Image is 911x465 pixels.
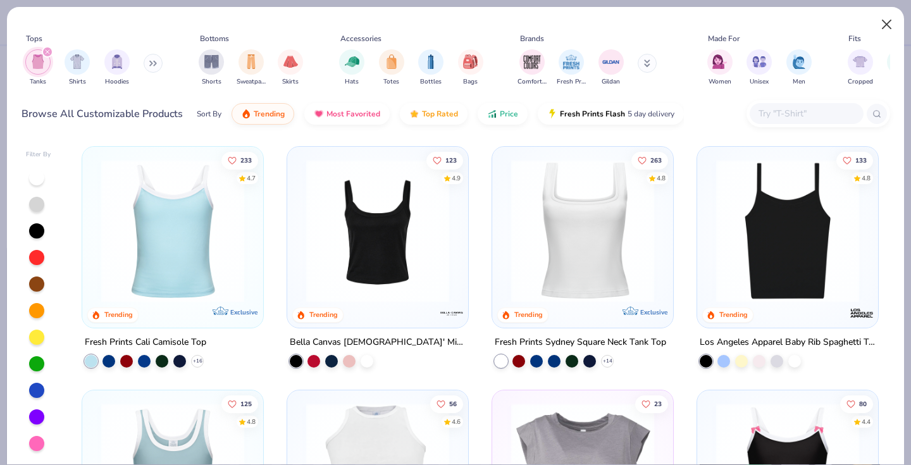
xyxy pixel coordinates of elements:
span: Gildan [602,77,620,87]
span: + 16 [193,357,202,365]
span: Shirts [69,77,86,87]
button: Like [426,151,463,169]
span: Hats [345,77,359,87]
div: Fresh Prints Cali Camisole Top [85,335,206,350]
div: Brands [520,33,544,44]
span: 123 [445,157,457,163]
span: 233 [241,157,252,163]
span: Women [709,77,731,87]
div: filter for Tanks [25,49,51,87]
button: filter button [199,49,224,87]
img: Bags Image [463,54,477,69]
span: Men [793,77,805,87]
button: Trending [232,103,294,125]
img: 94a2aa95-cd2b-4983-969b-ecd512716e9a [505,159,660,302]
button: Like [635,395,668,412]
div: Tops [26,33,42,44]
img: Sweatpants Image [244,54,258,69]
span: Sweatpants [237,77,266,87]
img: Women Image [712,54,727,69]
button: filter button [598,49,624,87]
div: filter for Hats [339,49,364,87]
div: Los Angeles Apparel Baby Rib Spaghetti Tank [700,335,876,350]
span: Tanks [30,77,46,87]
button: Top Rated [400,103,468,125]
img: most_fav.gif [314,109,324,119]
div: filter for Women [707,49,733,87]
div: 4.8 [247,417,256,426]
div: Bella Canvas [DEMOGRAPHIC_DATA]' Micro Ribbed Scoop Tank [290,335,466,350]
button: filter button [557,49,586,87]
div: filter for Comfort Colors [517,49,547,87]
div: filter for Shirts [65,49,90,87]
button: filter button [278,49,303,87]
img: Bella + Canvas logo [439,301,464,326]
img: Unisex Image [752,54,767,69]
div: filter for Fresh Prints [557,49,586,87]
button: Fresh Prints Flash5 day delivery [538,103,684,125]
div: filter for Men [786,49,812,87]
button: filter button [25,49,51,87]
div: Fresh Prints Sydney Square Neck Tank Top [495,335,666,350]
span: Totes [383,77,399,87]
span: Comfort Colors [517,77,547,87]
span: 80 [859,400,867,407]
span: Exclusive [230,308,257,316]
div: filter for Gildan [598,49,624,87]
div: 4.8 [862,173,871,183]
span: Shorts [202,77,221,87]
button: Like [836,151,873,169]
div: Browse All Customizable Products [22,106,183,121]
span: Skirts [282,77,299,87]
button: filter button [65,49,90,87]
button: filter button [517,49,547,87]
button: Like [430,395,463,412]
div: 4.4 [862,417,871,426]
span: Exclusive [640,308,667,316]
span: 23 [654,400,662,407]
span: Bags [463,77,478,87]
div: Accessories [340,33,381,44]
div: Fits [848,33,861,44]
img: a25d9891-da96-49f3-a35e-76288174bf3a [95,159,251,302]
img: TopRated.gif [409,109,419,119]
button: filter button [458,49,483,87]
span: Fresh Prints [557,77,586,87]
button: filter button [848,49,873,87]
img: 80dc4ece-0e65-4f15-94a6-2a872a258fbd [455,159,611,302]
img: Hats Image [345,54,359,69]
span: Cropped [848,77,873,87]
span: Bottles [420,77,442,87]
div: filter for Hoodies [104,49,130,87]
span: 125 [241,400,252,407]
button: filter button [747,49,772,87]
div: Filter By [26,150,51,159]
div: filter for Skirts [278,49,303,87]
span: Hoodies [105,77,129,87]
img: Skirts Image [283,54,298,69]
img: Shirts Image [70,54,85,69]
span: 56 [449,400,457,407]
button: Like [631,151,668,169]
div: filter for Unisex [747,49,772,87]
button: filter button [786,49,812,87]
span: 133 [855,157,867,163]
img: Tanks Image [31,54,45,69]
div: filter for Shorts [199,49,224,87]
img: Hoodies Image [110,54,124,69]
img: Los Angeles Apparel logo [848,301,874,326]
span: 5 day delivery [628,107,674,121]
div: 4.7 [247,173,256,183]
button: filter button [418,49,443,87]
div: filter for Sweatpants [237,49,266,87]
div: Sort By [197,108,221,120]
div: 4.9 [452,173,461,183]
span: 263 [650,157,662,163]
span: Fresh Prints Flash [560,109,625,119]
span: Most Favorited [326,109,380,119]
img: trending.gif [241,109,251,119]
div: 4.8 [657,173,666,183]
img: Fresh Prints Image [562,53,581,71]
img: 63ed7c8a-03b3-4701-9f69-be4b1adc9c5f [660,159,815,302]
button: filter button [104,49,130,87]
